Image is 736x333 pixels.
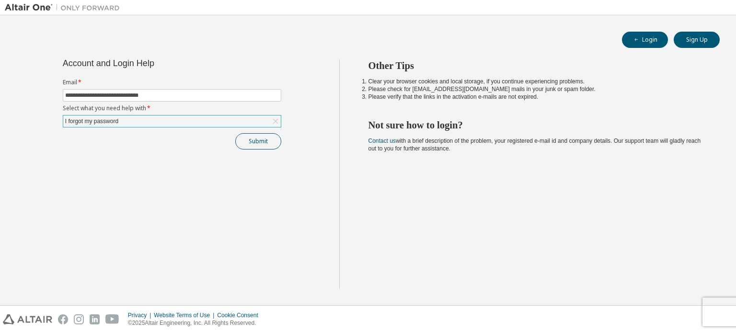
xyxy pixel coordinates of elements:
[674,32,720,48] button: Sign Up
[74,314,84,324] img: instagram.svg
[368,138,396,144] a: Contact us
[368,93,703,101] li: Please verify that the links in the activation e-mails are not expired.
[63,104,281,112] label: Select what you need help with
[105,314,119,324] img: youtube.svg
[217,311,264,319] div: Cookie Consent
[5,3,125,12] img: Altair One
[368,119,703,131] h2: Not sure how to login?
[154,311,217,319] div: Website Terms of Use
[63,59,238,67] div: Account and Login Help
[63,79,281,86] label: Email
[368,78,703,85] li: Clear your browser cookies and local storage, if you continue experiencing problems.
[368,85,703,93] li: Please check for [EMAIL_ADDRESS][DOMAIN_NAME] mails in your junk or spam folder.
[368,59,703,72] h2: Other Tips
[128,311,154,319] div: Privacy
[3,314,52,324] img: altair_logo.svg
[63,115,281,127] div: I forgot my password
[368,138,701,152] span: with a brief description of the problem, your registered e-mail id and company details. Our suppo...
[235,133,281,149] button: Submit
[64,116,120,126] div: I forgot my password
[58,314,68,324] img: facebook.svg
[128,319,264,327] p: © 2025 Altair Engineering, Inc. All Rights Reserved.
[622,32,668,48] button: Login
[90,314,100,324] img: linkedin.svg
